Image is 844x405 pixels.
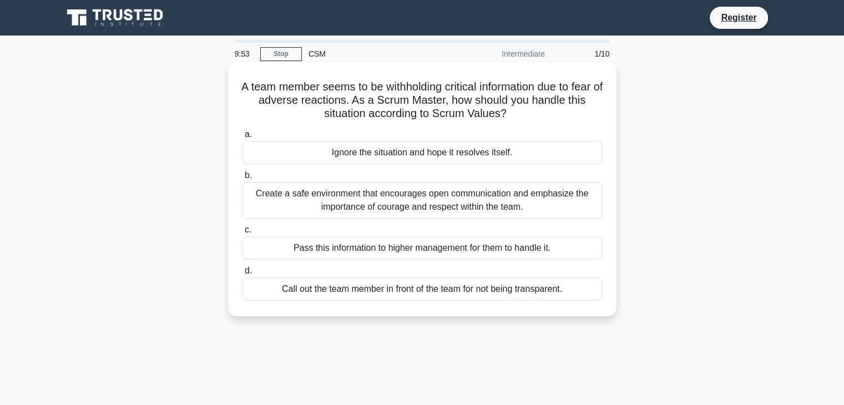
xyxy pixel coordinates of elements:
div: CSM [302,43,454,65]
div: 1/10 [552,43,616,65]
span: d. [245,266,252,275]
div: 9:53 [228,43,260,65]
div: Call out the team member in front of the team for not being transparent. [242,277,602,301]
div: Create a safe environment that encourages open communication and emphasize the importance of cour... [242,182,602,219]
span: c. [245,225,251,234]
h5: A team member seems to be withholding critical information due to fear of adverse reactions. As a... [241,80,603,121]
div: Ignore the situation and hope it resolves itself. [242,141,602,164]
div: Intermediate [454,43,552,65]
a: Stop [260,47,302,61]
span: b. [245,170,252,180]
a: Register [714,11,763,24]
span: a. [245,129,252,139]
div: Pass this information to higher management for them to handle it. [242,236,602,260]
